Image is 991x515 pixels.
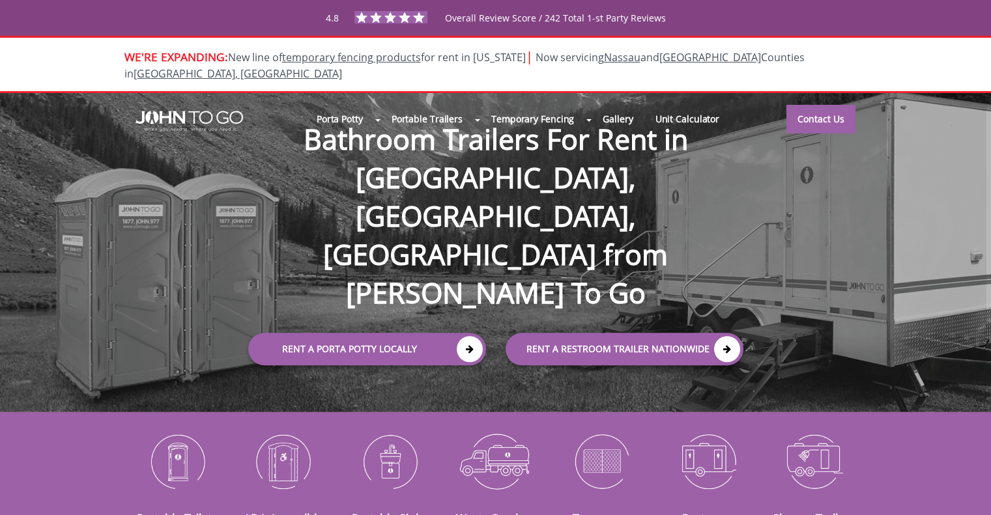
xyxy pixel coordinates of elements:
a: temporary fencing products [282,50,421,64]
span: Now servicing and Counties in [124,50,805,81]
a: Gallery [592,105,644,133]
img: Portable-Sinks-icon_N.png [346,427,433,495]
span: Overall Review Score / 242 Total 1-st Party Reviews [445,12,666,50]
img: ADA-Accessible-Units-icon_N.png [240,427,326,495]
a: rent a RESTROOM TRAILER Nationwide [506,333,743,366]
a: Contact Us [786,105,855,133]
a: Unit Calculator [644,105,731,133]
img: Portable-Toilets-icon_N.png [134,427,221,495]
a: Rent a Porta Potty Locally [248,333,486,366]
a: [GEOGRAPHIC_DATA], [GEOGRAPHIC_DATA] [134,66,342,81]
span: WE'RE EXPANDING: [124,49,228,64]
a: Nassau [604,50,640,64]
img: Waste-Services-icon_N.png [452,427,539,495]
span: 4.8 [326,12,339,24]
img: JOHN to go [136,111,243,132]
span: | [526,48,533,65]
a: [GEOGRAPHIC_DATA] [659,50,761,64]
img: Temporary-Fencing-cion_N.png [558,427,645,495]
img: Restroom-Trailers-icon_N.png [665,427,751,495]
img: Shower-Trailers-icon_N.png [771,427,857,495]
a: Porta Potty [306,105,374,133]
span: New line of for rent in [US_STATE] [124,50,805,81]
h1: Bathroom Trailers For Rent in [GEOGRAPHIC_DATA], [GEOGRAPHIC_DATA], [GEOGRAPHIC_DATA] from [PERSO... [235,78,756,313]
a: Portable Trailers [381,105,474,133]
a: Temporary Fencing [480,105,585,133]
